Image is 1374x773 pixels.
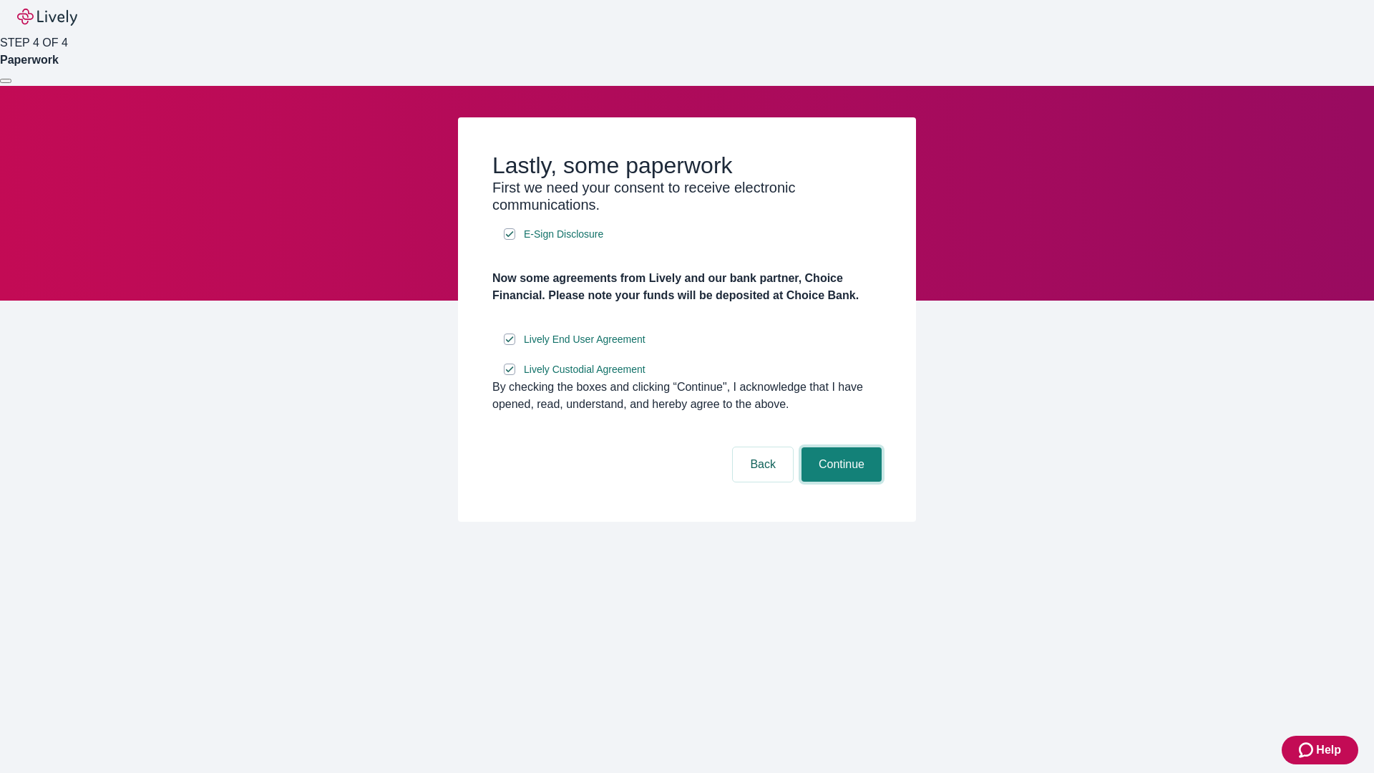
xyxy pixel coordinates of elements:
svg: Zendesk support icon [1299,742,1316,759]
h2: Lastly, some paperwork [492,152,882,179]
a: e-sign disclosure document [521,361,648,379]
span: Lively Custodial Agreement [524,362,645,377]
button: Back [733,447,793,482]
span: Lively End User Agreement [524,332,645,347]
h4: Now some agreements from Lively and our bank partner, Choice Financial. Please note your funds wi... [492,270,882,304]
h3: First we need your consent to receive electronic communications. [492,179,882,213]
a: e-sign disclosure document [521,331,648,349]
span: E-Sign Disclosure [524,227,603,242]
button: Zendesk support iconHelp [1282,736,1358,764]
a: e-sign disclosure document [521,225,606,243]
span: Help [1316,742,1341,759]
button: Continue [801,447,882,482]
img: Lively [17,9,77,26]
div: By checking the boxes and clicking “Continue", I acknowledge that I have opened, read, understand... [492,379,882,413]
